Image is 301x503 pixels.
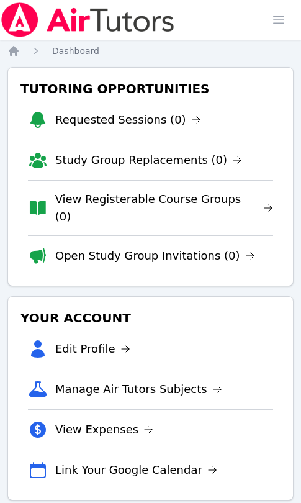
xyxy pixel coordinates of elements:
a: Dashboard [52,45,99,57]
a: View Expenses [55,421,153,438]
a: Requested Sessions (0) [55,111,201,129]
h3: Your Account [18,307,283,329]
h3: Tutoring Opportunities [18,78,283,100]
a: Link Your Google Calendar [55,461,217,479]
a: Open Study Group Invitations (0) [55,247,255,265]
a: View Registerable Course Groups (0) [55,191,273,225]
a: Manage Air Tutors Subjects [55,381,222,398]
a: Edit Profile [55,340,130,358]
a: Study Group Replacements (0) [55,152,242,169]
span: Dashboard [52,46,99,56]
nav: Breadcrumb [7,45,294,57]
